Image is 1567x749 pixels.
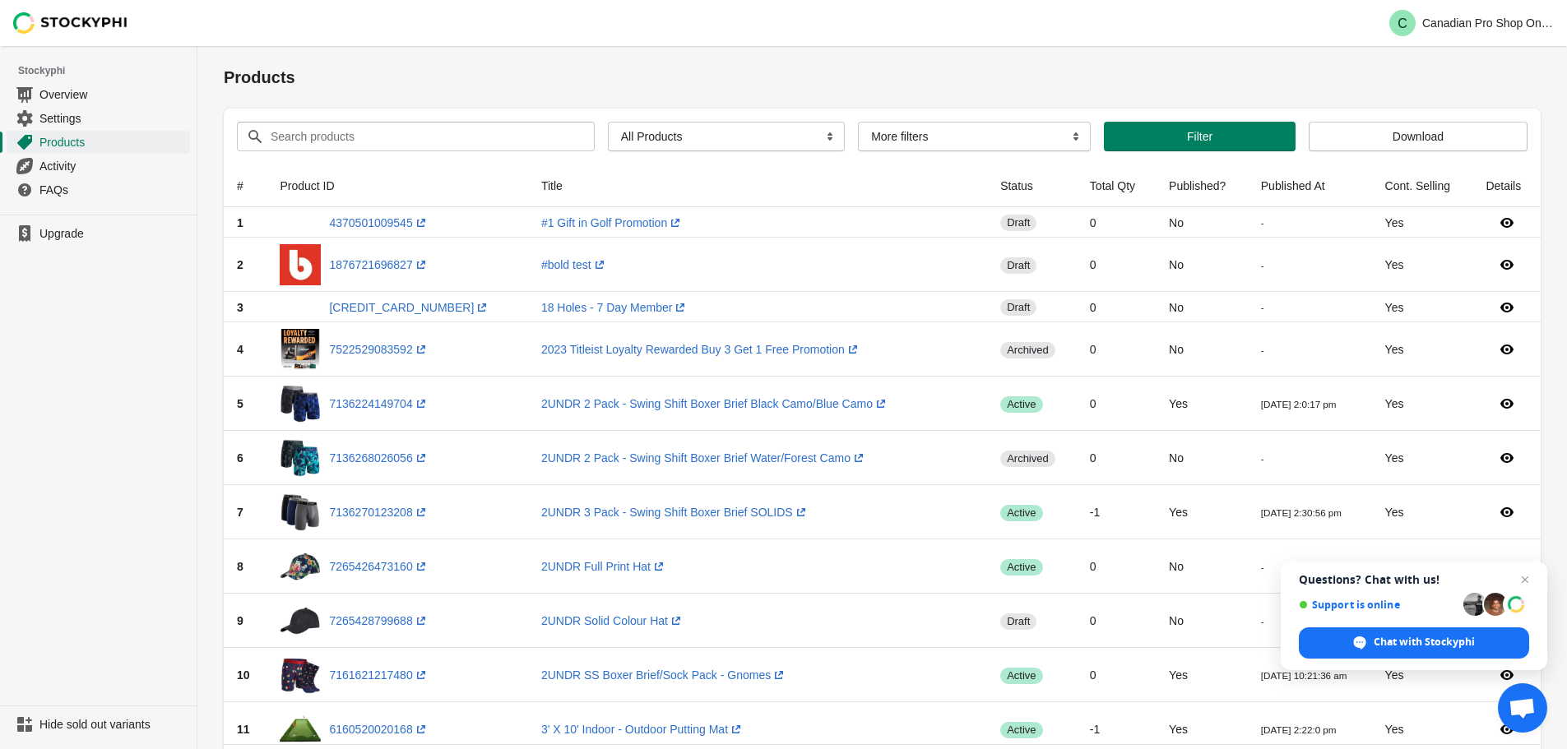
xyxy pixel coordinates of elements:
[1372,431,1473,485] td: Yes
[329,614,429,627] a: 7265428799688(opens a new window)
[39,225,187,242] span: Upgrade
[7,130,190,154] a: Products
[541,343,861,356] a: 2023 Titleist Loyalty Rewarded Buy 3 Get 1 Free Promotion(opens a new window)
[1187,130,1212,143] span: Filter
[267,164,527,207] th: Product ID
[541,216,684,229] a: #1 Gift in Golf Promotion(opens a new window)
[1000,451,1055,467] span: archived
[1372,322,1473,377] td: Yes
[1156,377,1248,431] td: Yes
[329,216,429,229] a: 4370501009545(opens a new window)
[1156,322,1248,377] td: No
[1156,292,1248,322] td: No
[1261,302,1264,312] small: -
[39,716,187,733] span: Hide sold out variants
[39,134,187,150] span: Products
[280,654,321,696] img: 2UNDRSSBoxerBriefSockPack-Gnomes.png
[237,614,243,627] span: 9
[1299,627,1529,659] span: Chat with Stockyphi
[237,216,243,229] span: 1
[237,343,243,356] span: 4
[329,397,429,410] a: 7136224149704(opens a new window)
[280,383,321,424] img: 2UNDR2Pack-SwingShiftBoxerBriefBlackCamoBlueCamo.png
[1077,377,1156,431] td: 0
[1000,299,1036,316] span: draft
[1372,648,1473,702] td: Yes
[541,258,608,271] a: #bold test(opens a new window)
[1000,559,1042,576] span: active
[1077,485,1156,539] td: -1
[1261,507,1342,518] small: [DATE] 2:30:56 pm
[1077,164,1156,207] th: Total Qty
[1077,648,1156,702] td: 0
[528,164,987,207] th: Title
[7,82,190,106] a: Overview
[1389,10,1416,36] span: Avatar with initials C
[1000,668,1042,684] span: active
[1077,431,1156,485] td: 0
[329,301,490,314] a: [CREDIT_CARD_NUMBER](opens a new window)
[1261,724,1337,735] small: [DATE] 2:22:0 pm
[280,244,321,285] img: boldtest.webp
[1261,616,1264,626] small: -
[541,506,809,519] a: 2UNDR 3 Pack - Swing Shift Boxer Brief SOLIDS(opens a new window)
[7,713,190,736] a: Hide sold out variants
[39,182,187,198] span: FAQs
[329,506,429,519] a: 7136270123208(opens a new window)
[541,614,684,627] a: 2UNDR Solid Colour Hat(opens a new window)
[1156,164,1248,207] th: Published?
[1156,431,1248,485] td: No
[1372,485,1473,539] td: Yes
[280,600,321,641] img: 2UNDRSolidColourHat.png
[280,546,321,587] img: 2UNDRFullPrintHat.png
[1104,122,1296,151] button: Filter
[541,451,867,465] a: 2UNDR 2 Pack - Swing Shift Boxer Brief Water/Forest Camo(opens a new window)
[541,668,787,682] a: 2UNDR SS Boxer Brief/Sock Pack - Gnomes(opens a new window)
[1383,7,1560,39] button: Avatar with initials CCanadian Pro Shop Online
[1077,594,1156,648] td: 0
[987,164,1077,207] th: Status
[1374,635,1475,650] span: Chat with Stockyphi
[329,451,429,465] a: 7136268026056(opens a new window)
[1261,399,1337,409] small: [DATE] 2:0:17 pm
[237,560,243,573] span: 8
[1156,207,1248,238] td: No
[237,723,250,736] span: 11
[1372,164,1473,207] th: Cont. Selling
[280,437,321,479] img: 2UNDR2Pack-SwingShiftBoxerBriefWaterForestCamo.png
[1000,613,1036,630] span: draft
[1077,539,1156,594] td: 0
[541,301,689,314] a: 18 Holes - 7 Day Member(opens a new window)
[224,66,1541,89] h1: Products
[1000,505,1042,521] span: active
[1000,257,1036,274] span: draft
[18,62,197,79] span: Stockyphi
[329,343,429,356] a: 7522529083592(opens a new window)
[1000,396,1042,413] span: active
[1156,539,1248,594] td: No
[1372,207,1473,238] td: Yes
[1077,207,1156,238] td: 0
[280,492,321,533] img: 2UNDR3Pack-SwingShiftBoxerBriefSOLIDS.png
[237,301,243,314] span: 3
[541,397,889,410] a: 2UNDR 2 Pack - Swing Shift Boxer Brief Black Camo/Blue Camo(opens a new window)
[1156,594,1248,648] td: No
[1393,130,1444,143] span: Download
[329,723,429,736] a: 6160520020168(opens a new window)
[329,668,429,682] a: 7161621217480(opens a new window)
[1299,573,1529,586] span: Questions? Chat with us!
[541,723,744,736] a: 3' X 10' Indoor - Outdoor Putting Mat(opens a new window)
[541,560,667,573] a: 2UNDR Full Print Hat(opens a new window)
[1077,238,1156,292] td: 0
[7,154,190,178] a: Activity
[39,110,187,127] span: Settings
[7,106,190,130] a: Settings
[1498,683,1547,733] a: Open chat
[1000,722,1042,738] span: active
[1472,164,1541,207] th: Details
[1398,16,1407,30] text: C
[1372,238,1473,292] td: Yes
[1156,648,1248,702] td: Yes
[1299,599,1458,611] span: Support is online
[270,122,565,151] input: Search products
